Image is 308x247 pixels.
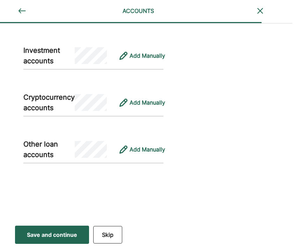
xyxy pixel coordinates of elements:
[23,92,75,113] div: Cryptocurrency accounts
[15,226,89,244] button: Save and continue
[27,231,77,239] div: Save and continue
[93,226,122,244] button: Skip
[130,145,165,154] div: Add Manually
[130,98,165,107] div: Add Manually
[23,45,75,66] div: Investment accounts
[130,51,165,60] div: Add Manually
[97,7,180,15] div: ACCOUNTS
[23,139,75,160] div: Other loan accounts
